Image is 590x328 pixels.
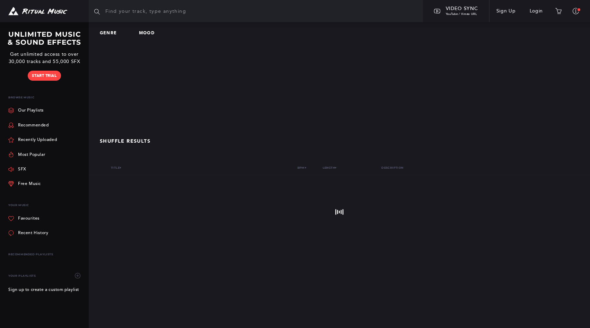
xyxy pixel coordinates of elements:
[323,166,337,169] a: Length
[8,118,49,132] a: Recommended
[297,166,306,169] a: Bpm
[6,51,83,65] p: Get unlimited access to over 30,000 tracks and 55,000 SFX
[8,147,45,162] a: Most Popular
[6,30,83,46] h3: UNLIMITED MUSIC & SOUND EFFECTS
[8,7,67,16] img: Ritual Music
[446,6,478,11] span: Video Sync
[8,249,83,260] div: Recommended Playlists
[446,12,477,16] span: YouTube / Vimeo URL
[343,166,441,169] p: Description
[523,1,550,21] a: Login
[8,133,57,147] a: Recently Uploaded
[305,166,306,169] span: ▾
[111,166,121,169] a: Title
[8,92,83,103] p: Browse Music
[100,31,122,36] a: Genre
[8,226,48,240] a: Recent History
[8,283,79,296] a: Sign up to create a custom playlist
[8,200,83,211] p: Your Music
[8,162,26,177] a: SFX
[489,1,523,21] a: Sign Up
[120,166,121,169] span: ▾
[100,138,150,144] span: Shuffle results
[8,211,40,226] a: Favourites
[139,31,160,36] a: Mood
[28,71,61,81] a: Start Trial
[8,103,44,118] a: Our Playlists
[8,177,41,191] a: Free Music
[335,166,336,169] span: ▾
[8,269,83,283] div: Your Playlists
